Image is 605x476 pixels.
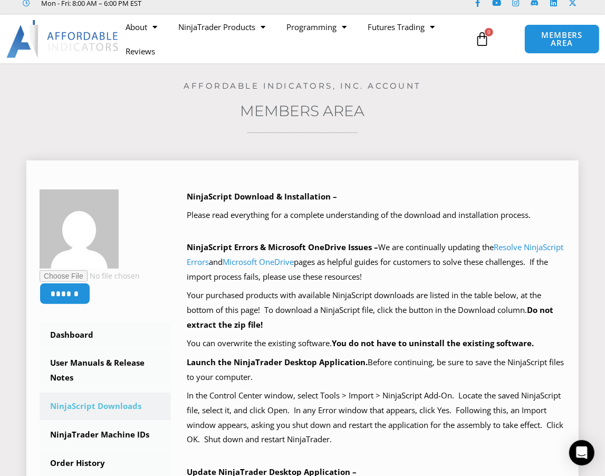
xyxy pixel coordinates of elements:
[187,208,565,223] p: Please read everything for a complete understanding of the download and installation process.
[187,355,565,385] p: Before continuing, be sure to save the NinjaScript files to your computer.
[40,349,171,392] a: User Manuals & Release Notes
[187,242,378,252] b: NinjaScript Errors & Microsoft OneDrive Issues –
[485,28,493,36] span: 0
[184,81,421,91] a: Affordable Indicators, Inc. Account
[40,189,119,269] img: 6391ed21b95b4357b641a423913a74980892f90321a1101c421c4f67e365c1ec
[459,24,505,54] a: 0
[115,39,166,63] a: Reviews
[187,336,565,351] p: You can overwrite the existing software.
[535,31,589,47] span: MEMBERS AREA
[168,15,276,39] a: NinjaTrader Products
[524,24,600,54] a: MEMBERS AREA
[115,15,168,39] a: About
[40,321,171,349] a: Dashboard
[40,421,171,449] a: NinjaTrader Machine IDs
[357,15,445,39] a: Futures Trading
[332,338,534,348] b: You do not have to uninstall the existing software.
[241,102,365,120] a: Members Area
[187,288,565,332] p: Your purchased products with available NinjaScript downloads are listed in the table below, at th...
[187,191,337,202] b: NinjaScript Download & Installation –
[40,393,171,420] a: NinjaScript Downloads
[187,357,368,367] b: Launch the NinjaTrader Desktop Application.
[569,440,594,465] div: Open Intercom Messenger
[223,256,294,267] a: Microsoft OneDrive
[276,15,357,39] a: Programming
[187,240,565,284] p: We are continually updating the and pages as helpful guides for customers to solve these challeng...
[6,20,120,58] img: LogoAI | Affordable Indicators – NinjaTrader
[187,388,565,447] p: In the Control Center window, select Tools > Import > NinjaScript Add-On. Locate the saved NinjaS...
[115,15,472,63] nav: Menu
